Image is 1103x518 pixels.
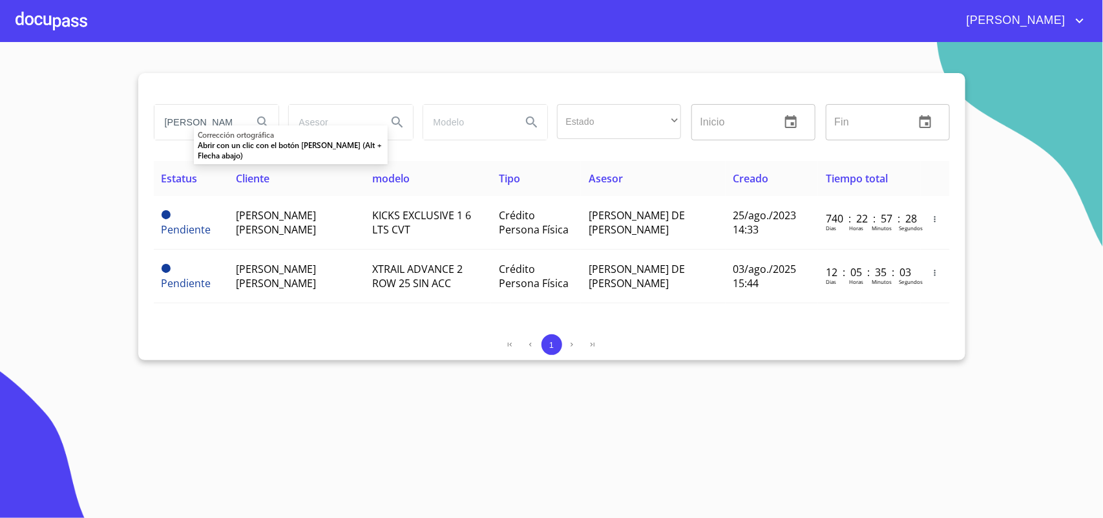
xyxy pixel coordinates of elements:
[957,10,1087,31] button: account of current user
[589,208,685,237] span: [PERSON_NAME] DE [PERSON_NAME]
[589,262,685,290] span: [PERSON_NAME] DE [PERSON_NAME]
[382,107,413,138] button: Search
[733,208,797,237] span: 25/ago./2023 14:33
[162,222,211,237] span: Pendiente
[733,262,797,290] span: 03/ago./2025 15:44
[541,334,562,355] button: 1
[516,107,547,138] button: Search
[826,171,888,186] span: Tiempo total
[372,171,410,186] span: modelo
[372,208,471,237] span: KICKS EXCLUSIVE 1 6 LTS CVT
[733,171,769,186] span: Creado
[423,105,511,140] input: search
[236,208,316,237] span: [PERSON_NAME] [PERSON_NAME]
[899,224,923,232] p: Segundos
[957,10,1072,31] span: [PERSON_NAME]
[162,210,171,219] span: Pendiente
[549,340,554,350] span: 1
[872,224,892,232] p: Minutos
[247,107,278,138] button: Search
[826,265,913,279] p: 12 : 05 : 35 : 03
[872,278,892,285] p: Minutos
[826,224,836,232] p: Dias
[162,171,198,186] span: Estatus
[289,105,377,140] input: search
[236,262,316,290] span: [PERSON_NAME] [PERSON_NAME]
[162,276,211,290] span: Pendiente
[499,208,569,237] span: Crédito Persona Física
[849,224,863,232] p: Horas
[372,262,463,290] span: XTRAIL ADVANCE 2 ROW 25 SIN ACC
[899,278,923,285] p: Segundos
[236,171,269,186] span: Cliente
[557,104,681,139] div: ​
[499,171,520,186] span: Tipo
[849,278,863,285] p: Horas
[826,278,836,285] p: Dias
[826,211,913,226] p: 740 : 22 : 57 : 28
[154,105,242,140] input: search
[499,262,569,290] span: Crédito Persona Física
[162,264,171,273] span: Pendiente
[589,171,623,186] span: Asesor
